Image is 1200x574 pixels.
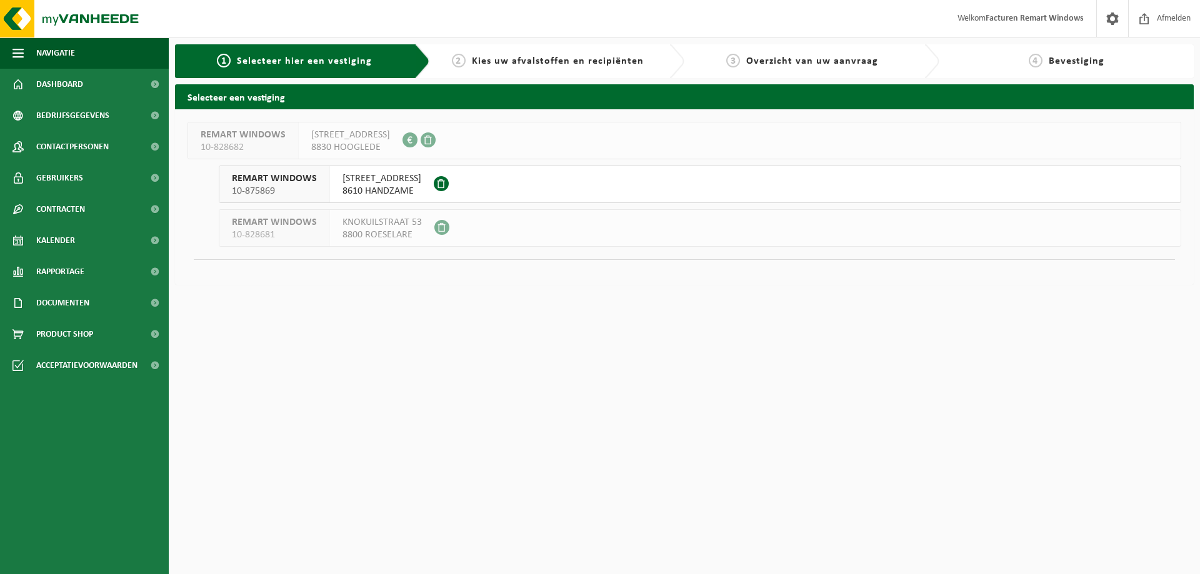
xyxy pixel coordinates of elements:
span: Kies uw afvalstoffen en recipiënten [472,56,644,66]
span: [STREET_ADDRESS] [342,172,421,185]
span: REMART WINDOWS [232,172,317,185]
span: Documenten [36,287,89,319]
span: Rapportage [36,256,84,287]
span: Bevestiging [1049,56,1104,66]
span: 10-875869 [232,185,317,197]
span: Navigatie [36,37,75,69]
span: 3 [726,54,740,67]
span: Bedrijfsgegevens [36,100,109,131]
span: [STREET_ADDRESS] [311,129,390,141]
span: Dashboard [36,69,83,100]
span: KNOKUILSTRAAT 53 [342,216,422,229]
h2: Selecteer een vestiging [175,84,1194,109]
strong: Facturen Remart Windows [986,14,1084,23]
span: 1 [217,54,231,67]
span: 8830 HOOGLEDE [311,141,390,154]
button: REMART WINDOWS 10-875869 [STREET_ADDRESS]8610 HANDZAME [219,166,1181,203]
span: 10-828682 [201,141,286,154]
span: REMART WINDOWS [232,216,317,229]
span: 10-828681 [232,229,317,241]
span: Kalender [36,225,75,256]
span: 4 [1029,54,1042,67]
span: REMART WINDOWS [201,129,286,141]
span: Contactpersonen [36,131,109,162]
span: Product Shop [36,319,93,350]
span: Selecteer hier een vestiging [237,56,372,66]
span: 8800 ROESELARE [342,229,422,241]
span: 8610 HANDZAME [342,185,421,197]
span: Gebruikers [36,162,83,194]
span: Acceptatievoorwaarden [36,350,137,381]
span: Contracten [36,194,85,225]
span: Overzicht van uw aanvraag [746,56,878,66]
span: 2 [452,54,466,67]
